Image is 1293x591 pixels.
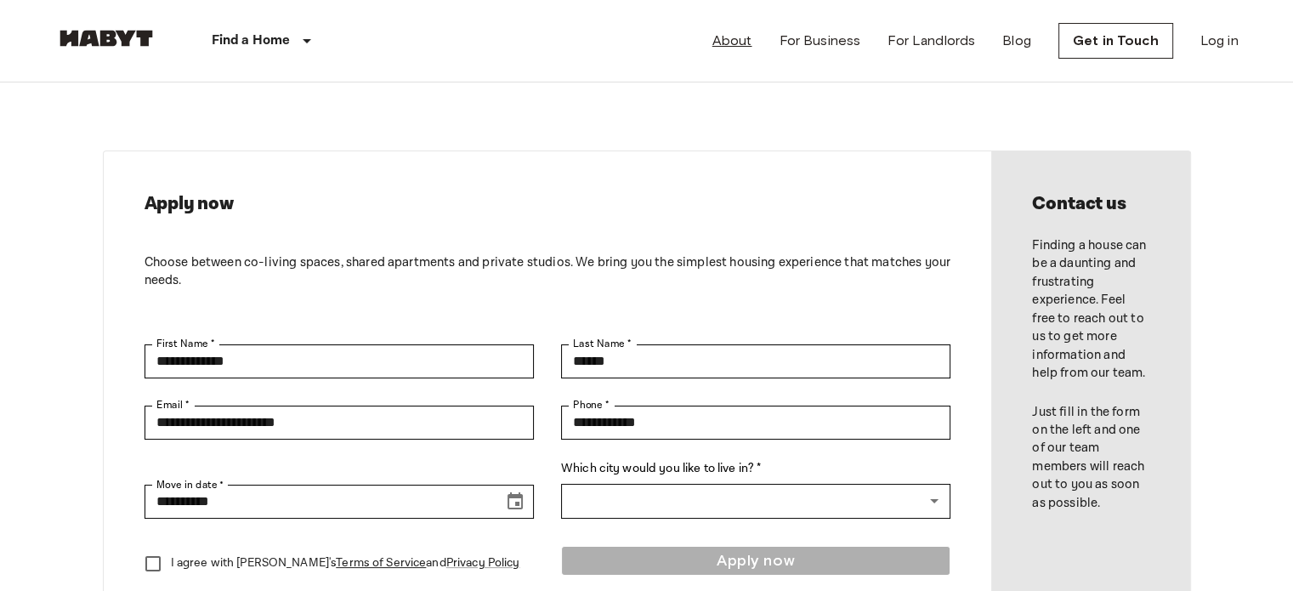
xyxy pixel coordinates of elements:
a: For Business [779,31,860,51]
a: About [712,31,752,51]
h2: Contact us [1032,192,1148,216]
label: Move in date [156,477,224,492]
label: First Name * [156,337,215,351]
label: Phone * [573,398,610,412]
a: For Landlords [888,31,975,51]
p: Choose between co-living spaces, shared apartments and private studios. We bring you the simplest... [145,253,951,290]
label: Email * [156,398,190,412]
a: Privacy Policy [446,555,520,571]
img: Habyt [55,30,157,47]
p: Finding a house can be a daunting and frustrating experience. Feel free to reach out to us to get... [1032,236,1148,383]
label: Which city would you like to live in? * [561,460,950,478]
p: Find a Home [212,31,291,51]
p: Just fill in the form on the left and one of our team members will reach out to you as soon as po... [1032,403,1148,513]
a: Log in [1200,31,1239,51]
button: Choose date, selected date is Aug 18, 2025 [498,485,532,519]
label: Last Name * [573,337,632,351]
h2: Apply now [145,192,951,216]
a: Get in Touch [1058,23,1173,59]
a: Terms of Service [336,555,426,571]
p: I agree with [PERSON_NAME]'s and [171,554,520,572]
a: Blog [1002,31,1031,51]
